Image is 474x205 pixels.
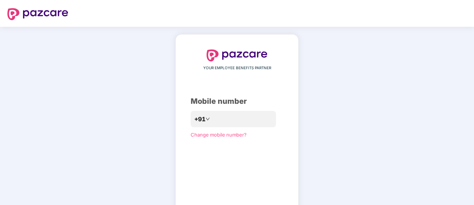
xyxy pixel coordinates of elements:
[7,8,68,20] img: logo
[205,117,210,121] span: down
[191,132,247,138] a: Change mobile number?
[191,96,283,107] div: Mobile number
[203,65,271,71] span: YOUR EMPLOYEE BENEFITS PARTNER
[194,115,205,124] span: +91
[207,49,267,61] img: logo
